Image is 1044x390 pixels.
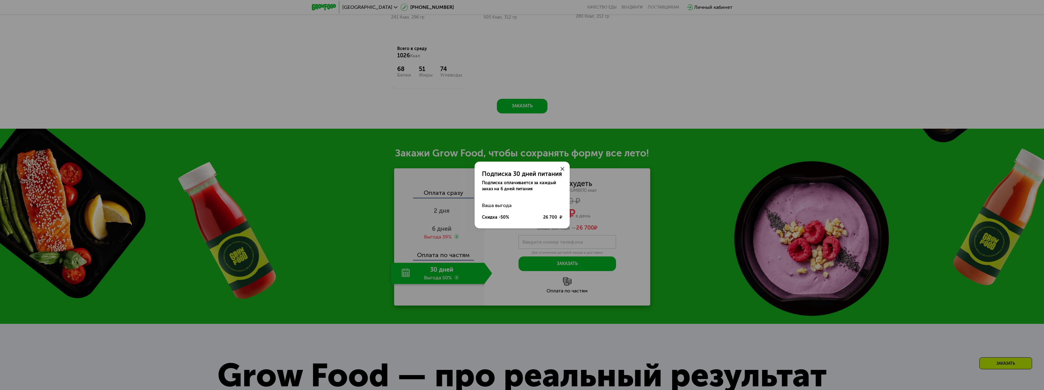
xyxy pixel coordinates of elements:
[560,214,562,220] span: ₽
[482,170,562,177] div: Подписка 30 дней питания
[482,180,562,192] div: Подписка оплачивается за каждый заказ на 6 дней питания
[543,214,562,220] div: 26 700
[482,199,562,212] div: Ваша выгода
[482,214,509,220] div: Скидка -50%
